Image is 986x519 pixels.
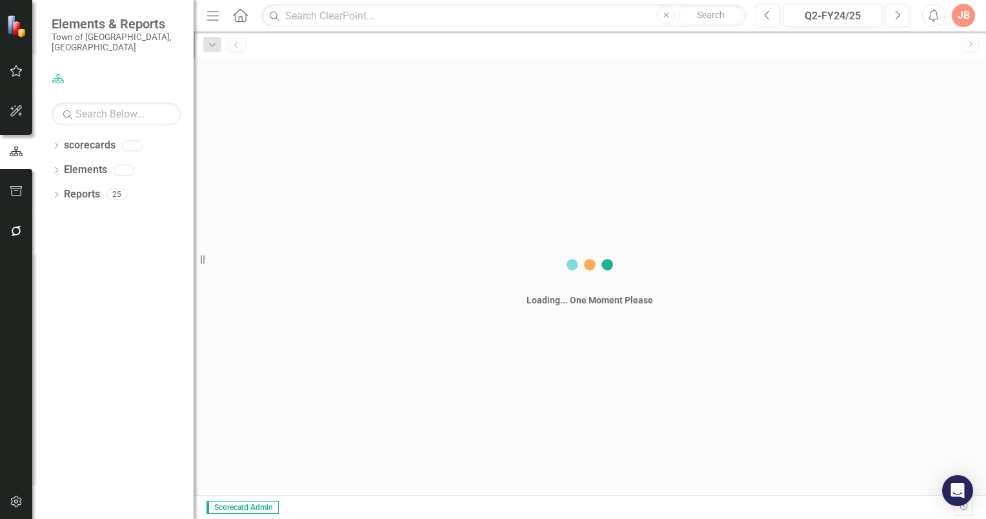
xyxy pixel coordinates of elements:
a: Reports [64,187,100,202]
button: Q2-FY24/25 [783,4,882,27]
a: Elements [64,163,107,178]
span: Elements & Reports [52,16,181,32]
button: JB [952,4,975,27]
div: 25 [106,189,127,200]
input: Search ClearPoint... [261,5,746,27]
div: Loading... One Moment Please [527,294,653,307]
div: Q2-FY24/25 [788,8,878,24]
a: scorecards [64,138,116,153]
small: Town of [GEOGRAPHIC_DATA], [GEOGRAPHIC_DATA] [52,32,181,53]
input: Search Below... [52,103,181,125]
div: Open Intercom Messenger [942,475,973,506]
img: ClearPoint Strategy [6,14,29,37]
span: Search [697,10,725,20]
button: Search [678,6,743,25]
span: Scorecard Admin [206,501,279,514]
